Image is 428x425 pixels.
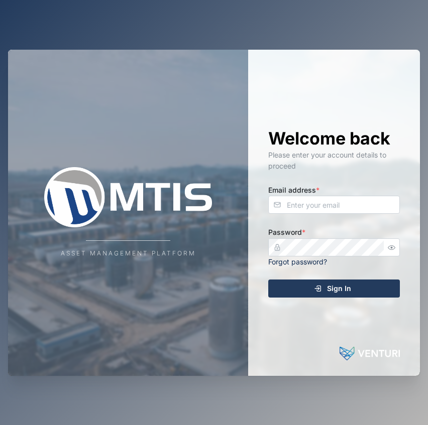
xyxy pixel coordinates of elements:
[61,249,196,258] div: Asset Management Platform
[268,227,305,238] label: Password
[268,257,327,266] a: Forgot password?
[28,167,229,227] img: Company Logo
[268,196,400,214] input: Enter your email
[340,344,400,364] img: Powered by: Venturi
[268,127,400,150] h1: Welcome back
[268,185,319,196] label: Email address
[268,150,400,171] div: Please enter your account details to proceed
[327,280,351,297] span: Sign In
[268,279,400,298] button: Sign In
